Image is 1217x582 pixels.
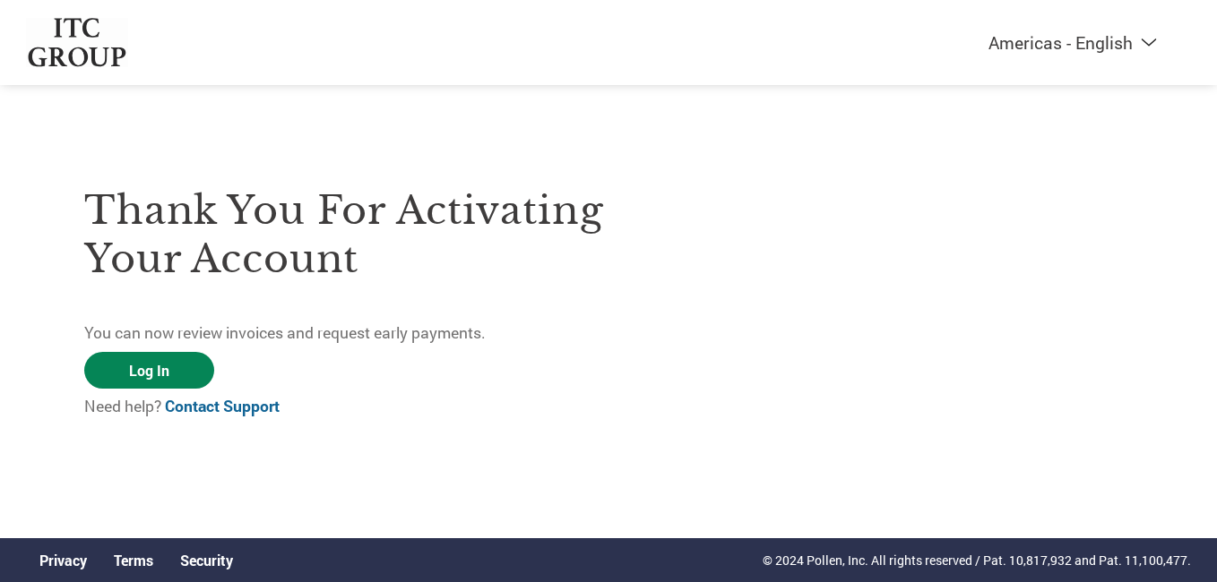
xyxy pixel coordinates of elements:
h3: Thank you for activating your account [84,186,608,283]
a: Security [180,551,233,569]
a: Log In [84,352,214,389]
p: You can now review invoices and request early payments. [84,321,608,345]
p: Need help? [84,395,608,418]
a: Privacy [39,551,87,569]
a: Contact Support [165,396,280,416]
img: ITC Group [26,18,128,67]
p: © 2024 Pollen, Inc. All rights reserved / Pat. 10,817,932 and Pat. 11,100,477. [763,551,1191,569]
a: Terms [114,551,153,569]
